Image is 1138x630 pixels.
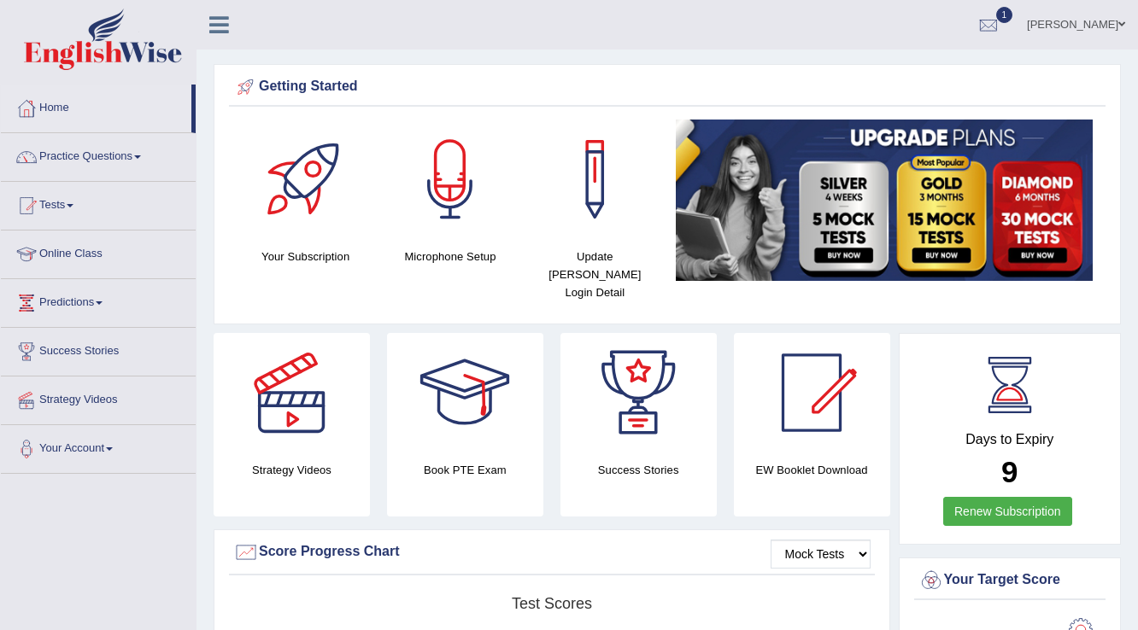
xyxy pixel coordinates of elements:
[560,461,717,479] h4: Success Stories
[943,497,1072,526] a: Renew Subscription
[387,461,543,479] h4: Book PTE Exam
[233,74,1101,100] div: Getting Started
[242,248,369,265] h4: Your Subscription
[1,230,196,273] a: Online Class
[996,7,1013,23] span: 1
[1,328,196,370] a: Success Stories
[918,432,1102,447] h4: Days to Expiry
[1001,455,1018,488] b: 9
[1,182,196,225] a: Tests
[676,120,1093,281] img: small5.jpg
[1,133,196,176] a: Practice Questions
[386,248,513,265] h4: Microphone Setup
[512,595,592,612] tspan: Test scores
[531,248,659,301] h4: Update [PERSON_NAME] Login Detail
[734,461,890,479] h4: EW Booklet Download
[214,461,370,479] h4: Strategy Videos
[1,376,196,419] a: Strategy Videos
[1,425,196,468] a: Your Account
[1,279,196,322] a: Predictions
[1,85,191,127] a: Home
[918,568,1102,593] div: Your Target Score
[233,540,871,565] div: Score Progress Chart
